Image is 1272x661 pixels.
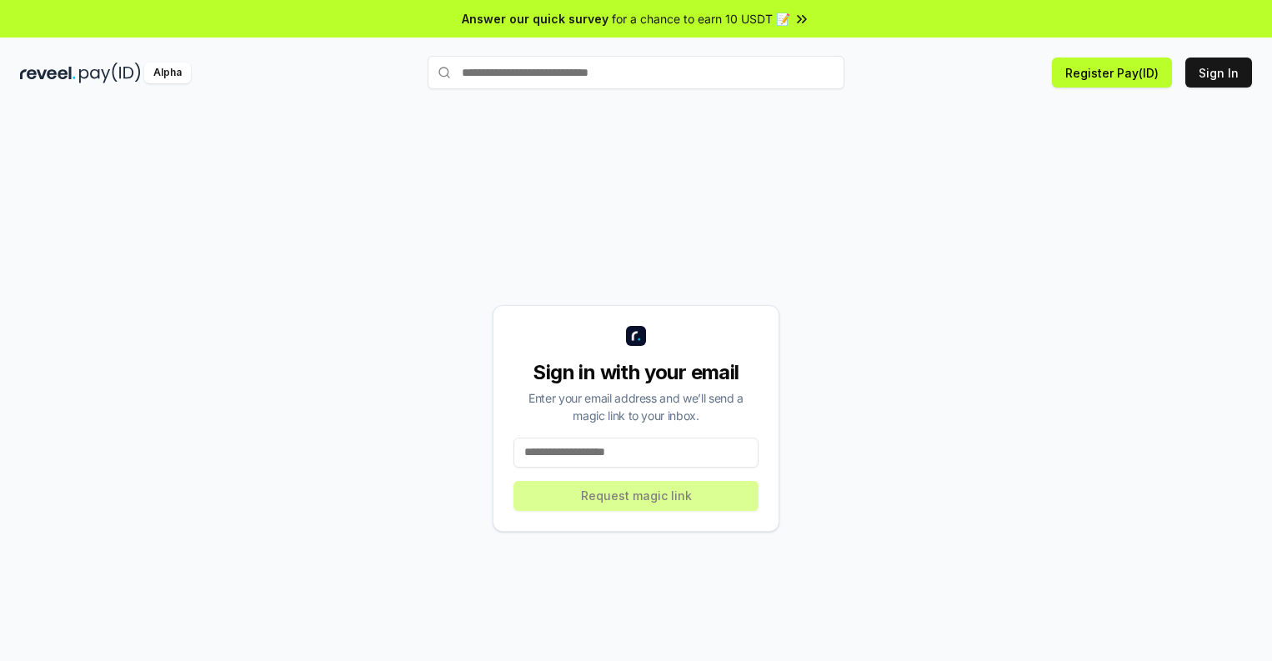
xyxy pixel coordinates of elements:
button: Register Pay(ID) [1052,58,1172,88]
img: reveel_dark [20,63,76,83]
div: Alpha [144,63,191,83]
span: Answer our quick survey [462,10,608,28]
button: Sign In [1185,58,1252,88]
div: Sign in with your email [513,359,759,386]
span: for a chance to earn 10 USDT 📝 [612,10,790,28]
div: Enter your email address and we’ll send a magic link to your inbox. [513,389,759,424]
img: logo_small [626,326,646,346]
img: pay_id [79,63,141,83]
